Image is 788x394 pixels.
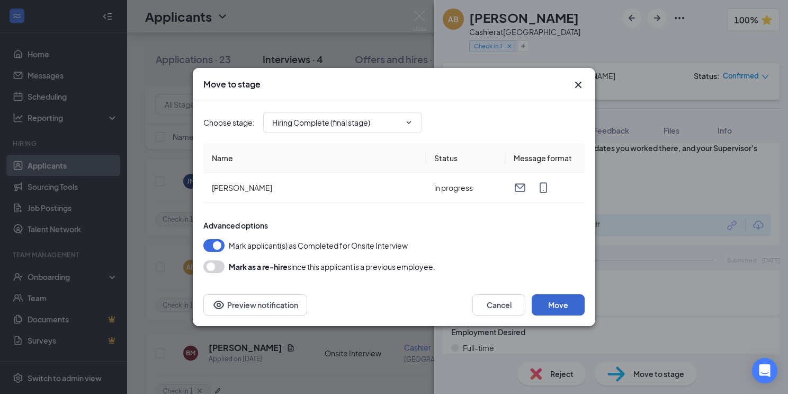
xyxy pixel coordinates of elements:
button: Preview notificationEye [203,294,307,316]
div: Advanced options [203,220,585,231]
svg: MobileSms [537,181,550,194]
button: Close [572,78,585,91]
button: Move [532,294,585,316]
svg: Cross [572,78,585,91]
span: Choose stage : [203,117,255,128]
span: [PERSON_NAME] [212,183,272,192]
th: Message format [505,144,585,173]
svg: Email [514,181,526,194]
svg: ChevronDown [405,118,413,127]
b: Mark as a re-hire [229,262,288,272]
th: Status [426,144,505,173]
span: Mark applicant(s) as Completed for Onsite Interview [229,239,408,252]
h3: Move to stage [203,78,261,90]
svg: Eye [212,299,225,311]
button: Cancel [472,294,525,316]
td: in progress [426,173,505,203]
th: Name [203,144,426,173]
div: since this applicant is a previous employee. [229,260,435,273]
div: Open Intercom Messenger [752,358,777,383]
